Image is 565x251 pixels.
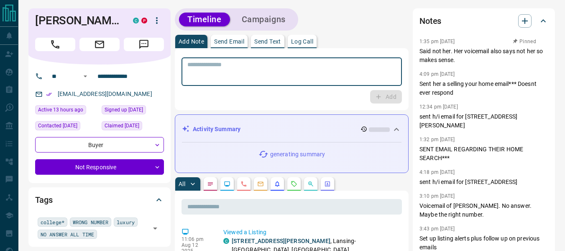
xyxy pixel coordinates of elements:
span: Message [124,38,164,51]
div: condos.ca [133,18,139,23]
p: Send Email [214,39,244,44]
div: Mon Aug 11 2025 [35,121,97,133]
p: Add Note [179,39,204,44]
div: Buyer [35,137,164,153]
div: Tue Mar 04 2025 [102,105,164,117]
svg: Opportunities [307,181,314,187]
span: Email [79,38,120,51]
button: Open [149,223,161,234]
p: sent h/i email for [STREET_ADDRESS][PERSON_NAME] [419,112,548,130]
button: Timeline [179,13,230,26]
span: Contacted [DATE] [38,122,77,130]
button: Campaigns [233,13,294,26]
span: Signed up [DATE] [105,106,143,114]
div: condos.ca [223,238,229,244]
svg: Agent Actions [324,181,331,187]
span: NO ANSWER ALL TIME [41,230,94,238]
span: WRONG NUMBER [73,218,108,226]
p: Send Text [254,39,281,44]
p: Said not her. Her voicemail also says not her so makes sense. [419,47,548,65]
svg: Requests [291,181,297,187]
button: Open [80,71,90,81]
h1: [PERSON_NAME] [35,14,120,27]
div: Tags [35,190,164,210]
svg: Lead Browsing Activity [224,181,230,187]
p: SENT EMAIL REGARDING THEIR HOME SEARCH*** [419,145,548,163]
p: 3:10 pm [DATE] [419,193,455,199]
svg: Notes [207,181,214,187]
p: All [179,181,185,187]
svg: Email Verified [46,91,52,97]
a: [EMAIL_ADDRESS][DOMAIN_NAME] [58,91,152,97]
h2: Tags [35,193,52,207]
p: Viewed a Listing [223,228,399,237]
p: 11:06 pm [182,236,211,242]
p: 4:18 pm [DATE] [419,169,455,175]
span: Active 13 hours ago [38,106,83,114]
svg: Emails [257,181,264,187]
div: Activity Summary [182,122,401,137]
p: 1:35 pm [DATE] [419,39,455,44]
p: Voicemail of [PERSON_NAME]. No answer. Maybe the right number. [419,202,548,219]
p: Log Call [291,39,313,44]
div: Notes [419,11,548,31]
div: property.ca [141,18,147,23]
p: 12:34 pm [DATE] [419,104,458,110]
span: Call [35,38,75,51]
p: generating summary [270,150,325,159]
p: 4:09 pm [DATE] [419,71,455,77]
p: Activity Summary [193,125,240,134]
svg: Listing Alerts [274,181,281,187]
span: luxury [117,218,135,226]
p: sent h/i email for [STREET_ADDRESS] [419,178,548,186]
div: Not Responsive [35,159,164,175]
div: Tue Mar 04 2025 [102,121,164,133]
div: Tue Aug 12 2025 [35,105,97,117]
span: college* [41,218,64,226]
p: Sent her a selling your home email*** Doesnt ever respond [419,80,548,97]
button: Pinned [512,38,537,45]
p: 3:43 pm [DATE] [419,226,455,232]
p: 1:32 pm [DATE] [419,137,455,142]
h2: Notes [419,14,441,28]
svg: Calls [240,181,247,187]
span: Claimed [DATE] [105,122,139,130]
a: [STREET_ADDRESS][PERSON_NAME] [232,238,330,244]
